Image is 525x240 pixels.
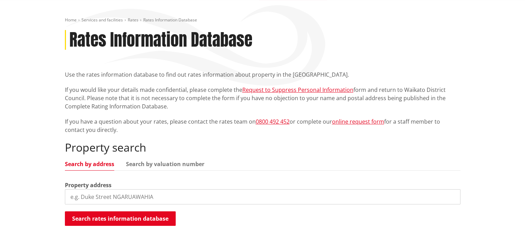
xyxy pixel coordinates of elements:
[242,86,353,94] a: Request to Suppress Personal Information
[65,141,460,154] h2: Property search
[65,161,114,167] a: Search by address
[256,118,290,125] a: 0800 492 452
[332,118,384,125] a: online request form
[143,17,197,23] span: Rates Information Database
[65,17,77,23] a: Home
[65,86,460,111] p: If you would like your details made confidential, please complete the form and return to Waikato ...
[126,161,204,167] a: Search by valuation number
[65,211,176,226] button: Search rates information database
[128,17,138,23] a: Rates
[493,211,518,236] iframe: Messenger Launcher
[65,181,111,189] label: Property address
[65,117,460,134] p: If you have a question about your rates, please contact the rates team on or complete our for a s...
[65,17,460,23] nav: breadcrumb
[65,189,460,204] input: e.g. Duke Street NGARUAWAHIA
[69,30,252,50] h1: Rates Information Database
[81,17,123,23] a: Services and facilities
[65,70,460,79] p: Use the rates information database to find out rates information about property in the [GEOGRAPHI...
